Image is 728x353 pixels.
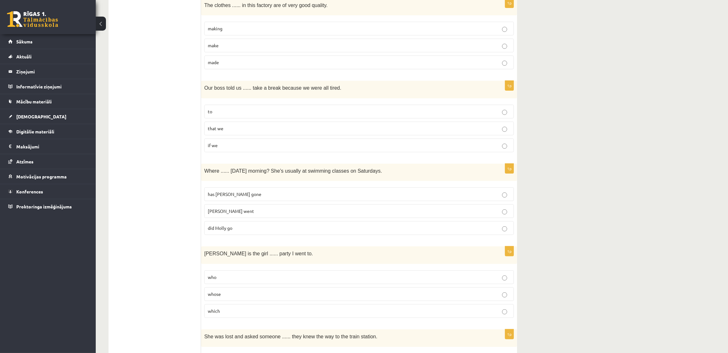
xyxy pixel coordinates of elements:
[8,34,88,49] a: Sākums
[502,127,507,132] input: that we
[502,110,507,115] input: to
[208,225,232,231] span: did Molly go
[208,42,219,48] span: make
[502,192,507,198] input: has [PERSON_NAME] gone
[8,124,88,139] a: Digitālie materiāli
[505,80,514,91] p: 1p
[208,308,220,314] span: which
[502,27,507,32] input: making
[505,163,514,174] p: 1p
[16,204,72,209] span: Proktoringa izmēģinājums
[204,85,341,91] span: Our boss told us ...... take a break because we were all tired.
[208,274,216,280] span: who
[208,208,254,214] span: [PERSON_NAME] went
[16,79,88,94] legend: Informatīvie ziņojumi
[8,49,88,64] a: Aktuāli
[16,99,52,104] span: Mācību materiāli
[208,125,223,131] span: that we
[208,142,218,148] span: if we
[8,154,88,169] a: Atzīmes
[208,59,219,65] span: made
[8,169,88,184] a: Motivācijas programma
[8,79,88,94] a: Informatīvie ziņojumi
[16,54,32,59] span: Aktuāli
[204,3,328,8] span: The clothes ...... in this factory are of very good quality.
[505,329,514,339] p: 1p
[8,109,88,124] a: [DEMOGRAPHIC_DATA]
[505,246,514,256] p: 1p
[204,168,382,174] span: Where ...... [DATE] morning? She’s usually at swimming classes on Saturdays.
[8,139,88,154] a: Maksājumi
[502,309,507,314] input: which
[208,291,221,297] span: whose
[208,109,212,114] span: to
[8,184,88,199] a: Konferences
[204,251,313,256] span: [PERSON_NAME] is the girl ...... party I went to.
[16,39,33,44] span: Sākums
[16,114,66,119] span: [DEMOGRAPHIC_DATA]
[204,334,378,339] span: She was lost and asked someone ...... they knew the way to the train station.
[16,189,43,194] span: Konferences
[208,26,222,31] span: making
[16,159,34,164] span: Atzīmes
[8,64,88,79] a: Ziņojumi
[208,191,261,197] span: has [PERSON_NAME] gone
[16,139,88,154] legend: Maksājumi
[16,174,67,179] span: Motivācijas programma
[7,11,58,27] a: Rīgas 1. Tālmācības vidusskola
[8,94,88,109] a: Mācību materiāli
[16,129,54,134] span: Digitālie materiāli
[502,144,507,149] input: if we
[502,292,507,297] input: whose
[502,61,507,66] input: made
[502,275,507,281] input: who
[16,64,88,79] legend: Ziņojumi
[502,44,507,49] input: make
[502,209,507,214] input: [PERSON_NAME] went
[502,226,507,231] input: did Molly go
[8,199,88,214] a: Proktoringa izmēģinājums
